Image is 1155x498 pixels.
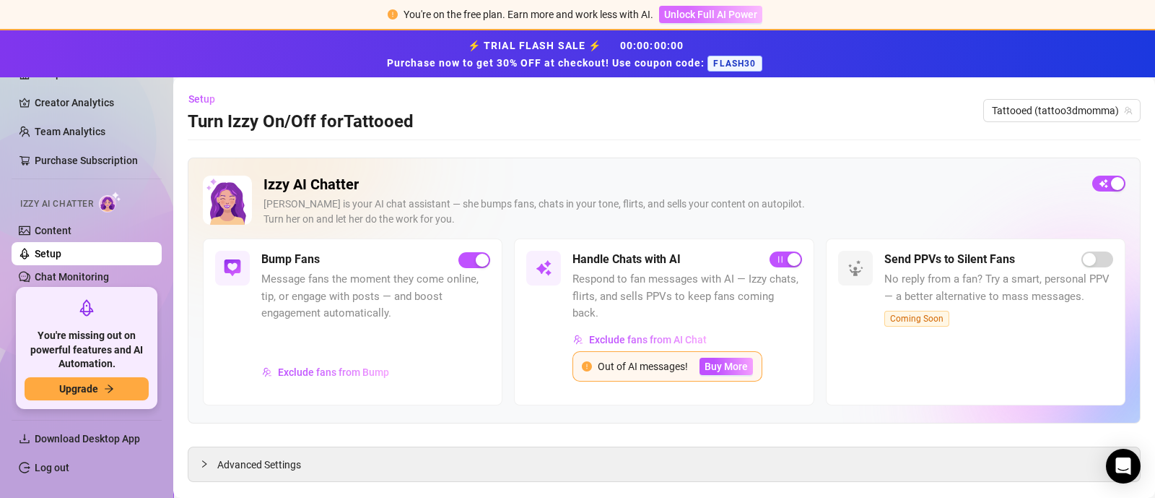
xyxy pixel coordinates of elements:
div: collapsed [200,456,217,472]
a: Setup [35,248,61,259]
span: No reply from a fan? Try a smart, personal PPV — a better alternative to mass messages. [884,271,1113,305]
span: rocket [78,299,95,317]
img: svg%3e [262,367,272,377]
a: Setup [35,68,61,80]
strong: ⚡ TRIAL FLASH SALE ⚡ [387,40,767,69]
a: Creator Analytics [35,91,150,114]
span: FLASH30 [707,56,762,72]
h5: Handle Chats with AI [572,251,681,268]
button: Setup [188,87,227,111]
span: Message fans the moment they come online, tip, or engage with posts — and boost engagement automa... [261,271,490,322]
span: Respond to fan messages with AI — Izzy chats, flirts, and sells PPVs to keep fans coming back. [572,271,801,322]
span: team [1124,106,1133,115]
span: exclamation-circle [582,361,592,372]
span: Izzy AI Chatter [20,197,93,211]
h2: Izzy AI Chatter [263,176,1081,194]
button: Upgradearrow-right [25,377,149,400]
a: Purchase Subscription [35,149,150,172]
a: Unlock Full AI Power [659,9,762,20]
span: arrow-right [104,384,114,394]
a: Log out [35,462,69,473]
span: Buy More [705,361,748,372]
span: You're missing out on powerful features and AI Automation. [25,329,149,372]
img: AI Chatter [99,192,121,212]
div: Open Intercom Messenger [1106,449,1141,484]
img: svg%3e [847,259,864,277]
img: svg%3e [535,259,552,277]
button: Exclude fans from AI Chat [572,328,707,351]
span: exclamation-circle [388,9,398,20]
span: Coming Soon [884,311,949,327]
span: Upgrade [59,383,98,395]
div: [PERSON_NAME] is your AI chat assistant — she bumps fans, chats in your tone, flirts, and sells y... [263,197,1081,227]
h3: Turn Izzy On/Off for Tattooed [188,111,414,134]
span: Exclude fans from Bump [278,366,389,378]
span: Tattooed (tattoo3dmomma) [992,100,1132,121]
button: Unlock Full AI Power [659,6,762,23]
strong: Purchase now to get 30% OFF at checkout! Use coupon code: [387,57,707,69]
span: Advanced Settings [217,457,301,473]
span: Setup [188,93,215,105]
h5: Send PPVs to Silent Fans [884,251,1015,268]
span: Unlock Full AI Power [664,9,757,20]
button: Exclude fans from Bump [261,361,390,384]
h5: Bump Fans [261,251,320,268]
img: svg%3e [224,259,241,277]
button: Buy More [699,358,753,375]
span: 00 : 00 : 00 : 00 [620,40,684,51]
div: Out of AI messages! [598,359,688,374]
span: collapsed [200,460,209,468]
span: download [19,433,30,445]
a: Chat Monitoring [35,271,109,283]
a: Team Analytics [35,126,105,137]
span: Download Desktop App [35,433,140,445]
span: Exclude fans from AI Chat [589,334,707,345]
img: Izzy AI Chatter [203,176,252,225]
a: Content [35,225,71,236]
span: You're on the free plan. Earn more and work less with AI. [404,9,653,20]
img: svg%3e [573,335,583,345]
